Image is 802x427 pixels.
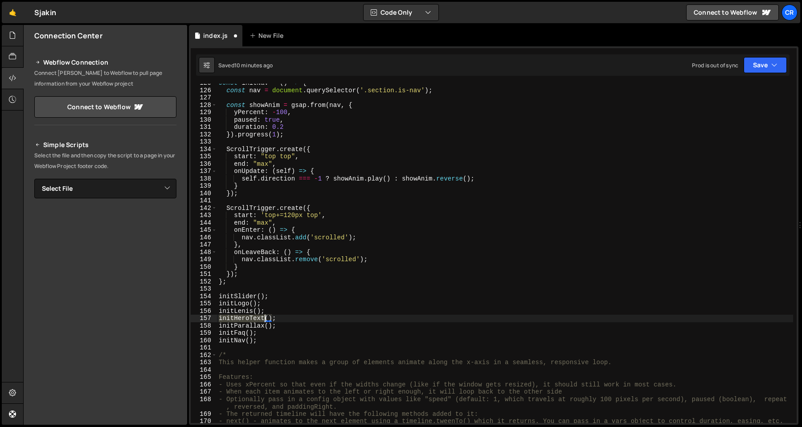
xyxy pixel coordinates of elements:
[191,263,217,271] div: 150
[191,249,217,256] div: 148
[191,190,217,197] div: 140
[191,256,217,263] div: 149
[191,285,217,293] div: 153
[191,102,217,109] div: 128
[191,116,217,124] div: 130
[191,146,217,153] div: 134
[34,68,176,89] p: Connect [PERSON_NAME] to Webflow to pull page information from your Webflow project
[191,308,217,315] div: 156
[191,381,217,389] div: 166
[191,168,217,175] div: 137
[692,62,738,69] div: Prod is out of sync
[191,212,217,219] div: 143
[34,299,177,379] iframe: YouTube video player
[34,31,102,41] h2: Connection Center
[191,205,217,212] div: 142
[191,344,217,352] div: 161
[234,62,273,69] div: 10 minutes ago
[191,396,217,411] div: 168
[191,278,217,286] div: 152
[34,7,56,18] div: Sjakin
[191,138,217,146] div: 133
[2,2,24,23] a: 🤙
[686,4,779,21] a: Connect to Webflow
[218,62,273,69] div: Saved
[191,322,217,330] div: 158
[191,366,217,374] div: 164
[191,131,217,139] div: 132
[34,150,176,172] p: Select the file and then copy the script to a page in your Webflow Project footer code.
[191,352,217,359] div: 162
[191,359,217,366] div: 163
[191,374,217,381] div: 165
[191,226,217,234] div: 145
[203,31,228,40] div: index.js
[782,4,798,21] a: CR
[191,329,217,337] div: 159
[34,57,176,68] h2: Webflow Connection
[364,4,438,21] button: Code Only
[744,57,787,73] button: Save
[191,197,217,205] div: 141
[191,271,217,278] div: 151
[34,96,176,118] a: Connect to Webflow
[34,140,176,150] h2: Simple Scripts
[250,31,287,40] div: New File
[191,123,217,131] div: 131
[191,87,217,94] div: 126
[191,153,217,160] div: 135
[191,94,217,102] div: 127
[191,182,217,190] div: 139
[34,213,177,293] iframe: YouTube video player
[191,411,217,418] div: 169
[191,160,217,168] div: 136
[191,418,217,425] div: 170
[191,109,217,116] div: 129
[191,300,217,308] div: 155
[191,241,217,249] div: 147
[191,175,217,183] div: 138
[191,219,217,227] div: 144
[191,315,217,322] div: 157
[191,293,217,300] div: 154
[191,388,217,396] div: 167
[191,234,217,242] div: 146
[191,337,217,345] div: 160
